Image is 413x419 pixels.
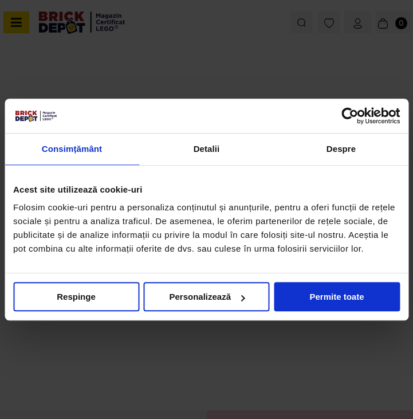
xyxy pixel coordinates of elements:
[13,282,139,311] button: Respinge
[274,282,400,311] button: Permite toate
[139,134,274,165] a: Detalii
[274,134,408,165] a: Despre
[13,201,400,256] div: Folosim cookie-uri pentru a personaliza conținutul și anunțurile, pentru a oferi funcții de rețel...
[13,109,58,122] img: siglă
[5,134,139,165] a: Consimțământ
[144,282,270,311] button: Personalizează
[300,107,400,124] a: Usercentrics Cookiebot - opens in a new window
[13,183,400,197] div: Acest site utilizează cookie-uri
